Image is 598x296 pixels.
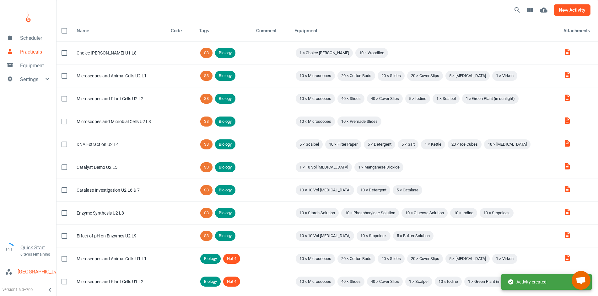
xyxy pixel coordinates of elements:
[200,50,213,56] span: S3
[296,96,335,102] span: 10 × Microscopes
[355,50,388,56] span: 10 × Woodlice
[462,96,519,102] span: 1 × Green Plant (in sunlight)
[77,49,161,56] div: Choice [PERSON_NAME] U1 L8
[296,256,335,262] span: 10 × Microscopes
[296,278,335,285] span: 10 × Microscopes
[563,120,571,125] a: Technician_Guide_Unit_2_7g44EwV.pdf
[337,278,364,285] span: 40 × Slides
[296,187,354,193] span: 10 × 10 Vol [MEDICAL_DATA]
[200,141,213,148] span: S3
[464,278,521,285] span: 1 × Green Plant (in sunlight)
[296,141,323,148] span: 5 × Scalpel
[367,278,403,285] span: 40 × Cover Slips
[492,256,517,262] span: 1 × Virkon
[445,256,490,262] span: 5 × [MEDICAL_DATA]
[215,210,235,216] span: Biology
[215,96,235,102] span: Biology
[378,73,405,79] span: 20 × Slides
[296,210,339,216] span: 10 × Starch Solution
[554,4,590,16] button: new activity
[337,118,381,125] span: 10 × Premade Slides
[77,27,89,34] div: Name
[337,73,375,79] span: 20 × Cotton Buds
[77,255,161,262] div: Microscopes and Animal Cells U1 L1
[77,210,161,216] div: Enzyme Synthesis U2 L8
[563,257,571,262] a: Technician_Guide_Unit_1_Cells.pdf
[393,187,422,193] span: 5 × Catalase
[296,118,335,125] span: 10 × Microscopes
[405,96,430,102] span: 5 × Iodine
[296,73,335,79] span: 10 × Microscopes
[77,72,161,79] div: Microscopes and Animal Cells U2 L1
[215,164,235,170] span: Biology
[484,141,531,148] span: 10 × [MEDICAL_DATA]
[450,210,477,216] span: 10 × Iodine
[215,73,235,79] span: Biology
[200,164,213,170] span: S3
[433,96,460,102] span: 1 × Scalpel
[215,187,235,193] span: Biology
[215,118,235,125] span: Biology
[223,278,240,285] span: Nat 4
[77,118,161,125] div: Microscopes and Microbial Cells U2 L3
[563,75,571,80] a: Technician_Guide_Unit_2.pdf
[77,141,161,148] div: DNA Extraction U2 L4
[405,278,432,285] span: 1 × Scalpel
[341,210,399,216] span: 10 × Phosphorylase Solution
[401,210,448,216] span: 10 × Glucose Solution
[296,164,352,170] span: 1 × 10 Vol [MEDICAL_DATA]
[357,187,390,193] span: 10 × Detergent
[563,27,593,34] div: Attachments
[325,141,361,148] span: 10 × Filter Paper
[200,73,213,79] span: S3
[296,50,353,56] span: 1 × Choice [PERSON_NAME]
[223,256,240,262] span: Nat 4
[367,96,403,102] span: 40 × Cover Slips
[480,210,514,216] span: 10 × Stopclock
[254,25,279,36] button: Sort
[492,73,517,79] span: 1 × Virkon
[448,141,482,148] span: 20 × Ice Cubes
[511,4,524,16] button: Search
[435,278,462,285] span: 10 × Iodine
[563,97,571,102] a: Technician_Guide_Unit_2_scOh7oS.pdf
[337,256,375,262] span: 20 × Cotton Buds
[294,27,553,34] div: Equipment
[357,233,391,239] span: 10 × Stopclock
[421,141,445,148] span: 1 × Kettle
[563,143,571,148] a: Technician_Guide_Unit_2_spZyxgM.pdf
[563,235,571,240] a: Technician_Guide_Unit_2_KcgG8O4.pdf
[77,164,161,171] div: Catalyst Demo U2 L5
[364,141,395,148] span: 5 × Detergent
[508,276,547,288] div: Activity created
[572,271,590,290] a: Open chat
[337,96,364,102] span: 40 × Slides
[536,3,551,18] button: Bulk upload
[563,166,571,171] a: Technician_Guide_Unit_2_DUSO3IH.pdf
[168,25,184,36] button: Sort
[200,96,213,102] span: S3
[296,233,354,239] span: 10 × 10 Vol [MEDICAL_DATA]
[200,256,221,262] span: Biology
[393,233,434,239] span: 5 × Buffer Solution
[563,212,571,217] a: Technician_Guide_Unit_2_zFTdhPG.pdf
[524,4,536,16] button: View Columns
[199,27,246,34] div: Tags
[215,141,235,148] span: Biology
[200,233,213,239] span: S3
[407,73,443,79] span: 20 × Cover Slips
[77,95,161,102] div: Microscopes and Plant Cells U2 L2
[77,278,161,285] div: Microscopes and Plant Cells U1 L2
[200,187,213,193] span: S3
[256,27,277,34] div: Comment
[407,256,443,262] span: 20 × Cover Slips
[200,278,221,285] span: Biology
[563,189,571,194] a: Technician_Guide_Unit_2_ovv0hu7.pdf
[563,52,571,57] a: Technician_Guide_Unit_1_2w0ji92.pdf
[398,141,418,148] span: 5 × Salt
[200,118,213,125] span: S3
[74,25,92,36] button: Sort
[215,50,235,56] span: Biology
[77,232,161,239] div: Effect of pH on Enzymes U2 L9
[378,256,405,262] span: 20 × Slides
